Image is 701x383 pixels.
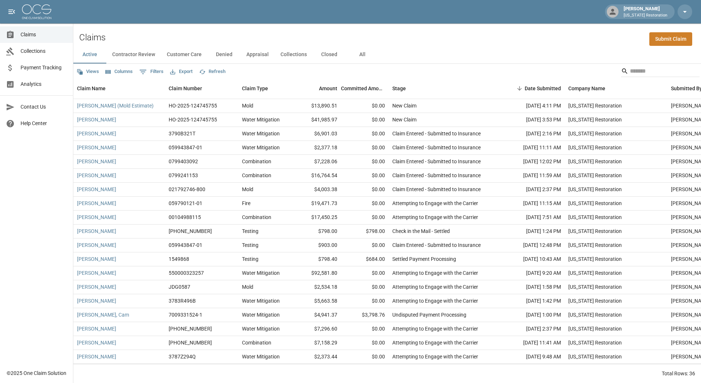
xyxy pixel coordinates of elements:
div: Oregon Restoration [568,325,622,332]
div: Claim Entered - Submitted to Insurance [392,130,481,137]
div: 3787Z294Q [169,353,196,360]
button: Refresh [197,66,227,77]
a: [PERSON_NAME] [77,227,116,235]
div: Company Name [565,78,667,99]
div: 021792746-800 [169,186,205,193]
img: ocs-logo-white-transparent.png [22,4,51,19]
div: $798.00 [293,225,341,238]
div: $7,296.60 [293,322,341,336]
div: Oregon Restoration [568,172,622,179]
div: [DATE] 11:41 AM [499,336,565,350]
div: Committed Amount [341,78,385,99]
div: Claim Entered - Submitted to Insurance [392,241,481,249]
div: 01-009-115488 [169,325,212,332]
div: Oregon Restoration [568,255,622,263]
a: [PERSON_NAME], Cam [77,311,129,318]
div: Claim Name [73,78,165,99]
a: [PERSON_NAME] [77,130,116,137]
div: Claim Name [77,78,106,99]
div: [DATE] 4:11 PM [499,99,565,113]
span: Analytics [21,80,67,88]
div: Water Mitigation [242,325,280,332]
div: Oregon Restoration [568,144,622,151]
div: HO-2025-124745755 [169,102,217,109]
div: Date Submitted [525,78,561,99]
a: [PERSON_NAME] [77,158,116,165]
div: [DATE] 11:15 AM [499,197,565,211]
div: $0.00 [341,141,389,155]
div: $6,901.03 [293,127,341,141]
div: Amount [319,78,337,99]
button: Active [73,46,106,63]
div: Oregon Restoration [568,200,622,207]
div: $0.00 [341,322,389,336]
button: Contractor Review [106,46,161,63]
div: Oregon Restoration [568,311,622,318]
div: [DATE] 10:43 AM [499,252,565,266]
div: Oregon Restoration [568,227,622,235]
div: Water Mitigation [242,130,280,137]
div: [DATE] 9:48 AM [499,350,565,364]
div: $0.00 [341,99,389,113]
div: Stage [389,78,499,99]
div: $0.00 [341,155,389,169]
button: Closed [313,46,346,63]
div: Combination [242,158,271,165]
button: Export [168,66,194,77]
div: Settled Payment Processing [392,255,456,263]
div: Oregon Restoration [568,339,622,346]
div: New Claim [392,116,416,123]
div: $0.00 [341,238,389,252]
div: Water Mitigation [242,144,280,151]
a: [PERSON_NAME] [77,144,116,151]
div: Testing [242,255,258,263]
button: Show filters [137,66,165,78]
div: Testing [242,227,258,235]
div: Oregon Restoration [568,214,622,221]
div: JDG0587 [169,283,190,291]
div: Oregon Restoration [568,353,622,360]
button: Sort [514,83,525,94]
div: [DATE] 2:37 PM [499,322,565,336]
div: Oregon Restoration [568,186,622,193]
div: $19,471.73 [293,197,341,211]
div: Stage [392,78,406,99]
div: $0.00 [341,183,389,197]
div: 059943847-01 [169,241,202,249]
h2: Claims [79,32,106,43]
div: [DATE] 11:59 AM [499,169,565,183]
div: 059790121-01 [169,200,202,207]
div: $684.00 [341,252,389,266]
div: Search [621,65,700,79]
a: [PERSON_NAME] [77,339,116,346]
div: Claim Number [165,78,238,99]
button: Customer Care [161,46,208,63]
div: Attempting to Engage with the Carrier [392,269,478,277]
button: open drawer [4,4,19,19]
div: 7009331524-1 [169,311,202,318]
div: 01-009-115488 [169,227,212,235]
div: $16,764.54 [293,169,341,183]
div: Oregon Restoration [568,241,622,249]
div: $4,003.38 [293,183,341,197]
div: [DATE] 12:48 PM [499,238,565,252]
div: [DATE] 3:53 PM [499,113,565,127]
div: Oregon Restoration [568,102,622,109]
div: 1549868 [169,255,189,263]
div: Attempting to Engage with the Carrier [392,214,478,221]
button: Appraisal [241,46,275,63]
div: Undisputed Payment Processing [392,311,466,318]
div: Claim Entered - Submitted to Insurance [392,186,481,193]
div: [DATE] 1:58 PM [499,280,565,294]
div: Oregon Restoration [568,130,622,137]
a: [PERSON_NAME] [77,283,116,291]
button: Select columns [104,66,135,77]
div: Oregon Restoration [568,283,622,291]
button: All [346,46,379,63]
div: Total Rows: 36 [662,370,695,377]
div: 01-009-213172 [169,339,212,346]
div: [PERSON_NAME] [621,5,670,18]
div: dynamic tabs [73,46,701,63]
div: Oregon Restoration [568,158,622,165]
div: Oregon Restoration [568,297,622,304]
